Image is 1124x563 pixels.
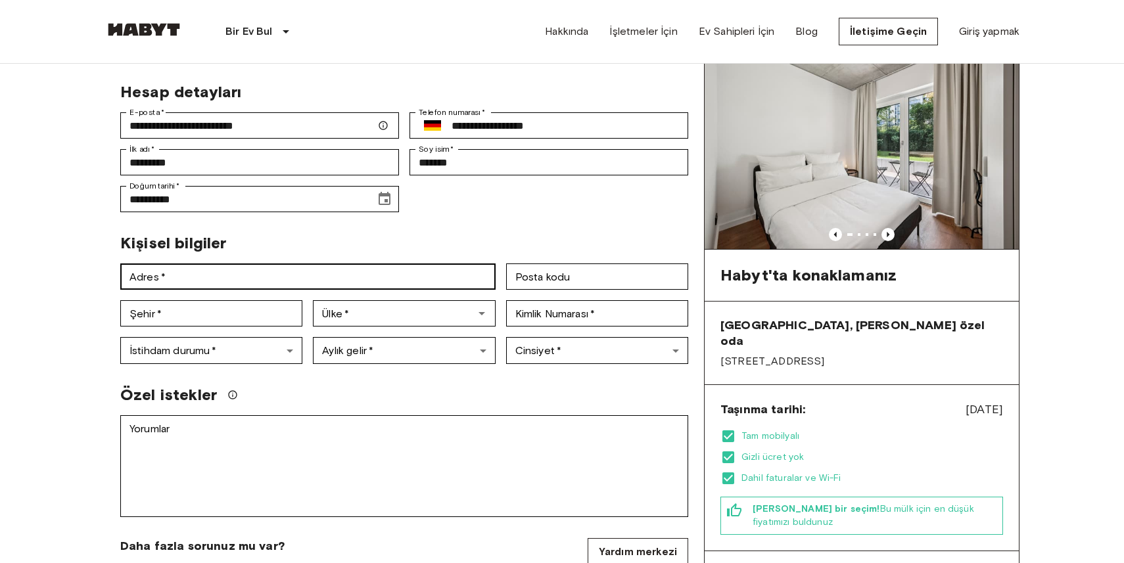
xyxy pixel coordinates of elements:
a: Blog [795,24,818,39]
font: [GEOGRAPHIC_DATA], [PERSON_NAME] özel oda [720,318,985,348]
font: Telefon numarası [419,108,480,117]
div: E-posta [120,112,399,139]
div: Adres [120,263,496,290]
font: İşletmeler İçin [609,25,677,37]
font: Bir Ev Bul [225,25,273,37]
font: Ev Sahipleri İçin [699,25,775,37]
font: Gizli ücret yok [741,451,804,462]
button: Açık [473,304,491,323]
div: Kimlik Numarası [506,300,688,327]
font: Hakkında [545,25,588,37]
img: Habyt [105,23,183,36]
div: Şehir [120,300,302,327]
font: E-posta [129,108,160,117]
svg: E-postanızın doğru olduğundan emin olun; rezervasyon bilgilerinizi oraya göndereceğiz. [378,120,388,131]
button: Önceki görüntü [881,228,895,241]
font: İletişime Geçin [850,25,927,37]
font: Bu mülk için en düşük fiyatımızı buldunuz [753,503,974,528]
font: Giriş yapmak [959,25,1019,37]
button: Önceki görüntü [829,228,842,241]
font: Kişisel bilgiler [120,233,226,252]
font: Taşınma tarihi: [720,402,805,417]
a: Hakkında [545,24,588,39]
font: İlk adı [129,145,150,154]
font: [DATE] [966,402,1003,417]
font: [STREET_ADDRESS] [720,355,824,367]
font: Blog [795,25,818,37]
font: Soy isim [419,145,449,154]
img: DE-01-259-002-01Q ünitesinin pazarlama resmi [705,39,1019,249]
div: Posta kodu [506,263,688,290]
a: İşletmeler İçin [609,24,677,39]
button: Choose date, selected date is Feb 19, 2006 [371,186,398,212]
font: Özel istekler [120,385,217,404]
div: İlk adı [120,149,399,175]
font: Yardım merkezi [599,545,677,558]
font: Daha fazla sorunuz mu var? [120,539,285,553]
button: Ülkeyi seçin [419,112,446,139]
a: İletişime Geçin [839,18,938,45]
font: Doğum tarihi [129,181,175,191]
font: Habyt'ta konaklamanız [720,265,897,284]
font: [PERSON_NAME] bir seçim! [753,503,880,514]
a: Giriş yapmak [959,24,1019,39]
img: Germany [424,120,441,131]
div: Yorumlar [120,415,688,517]
div: Soy isim [410,149,688,175]
a: Ev Sahipleri İçin [699,24,775,39]
font: Hesap detayları [120,82,241,101]
svg: Talebinizi karşılamak için elimizden geleni yapacağız ancak bunun mümkün olacağını garanti edemey... [227,390,238,400]
font: Dahil faturalar ve Wi-Fi [741,472,841,484]
font: Tam mobilyalı [741,430,799,441]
